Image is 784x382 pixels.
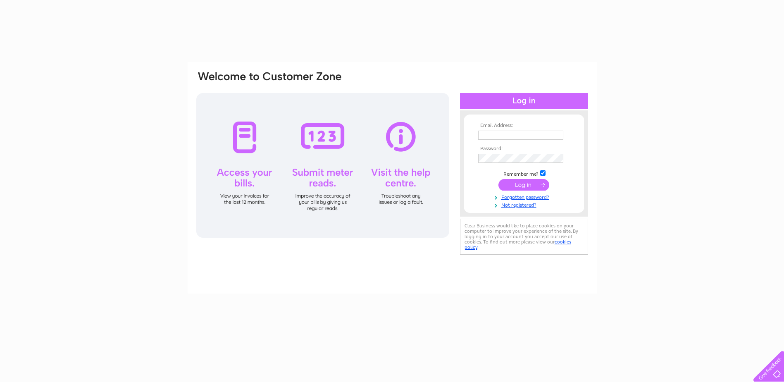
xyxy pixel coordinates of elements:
[465,239,571,250] a: cookies policy
[476,123,572,129] th: Email Address:
[498,179,549,191] input: Submit
[460,219,588,255] div: Clear Business would like to place cookies on your computer to improve your experience of the sit...
[478,193,572,201] a: Forgotten password?
[478,201,572,208] a: Not registered?
[476,169,572,177] td: Remember me?
[476,146,572,152] th: Password:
